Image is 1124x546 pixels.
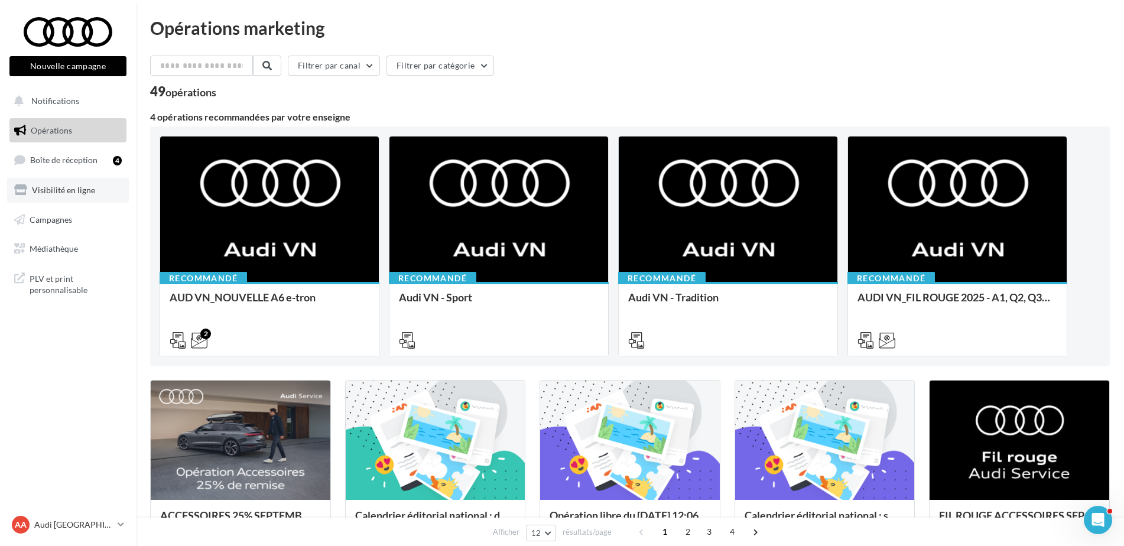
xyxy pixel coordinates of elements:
p: Audi [GEOGRAPHIC_DATA] [34,519,113,531]
span: Médiathèque [30,243,78,253]
button: Nouvelle campagne [9,56,126,76]
div: AUD VN_NOUVELLE A6 e-tron [170,291,369,315]
a: PLV et print personnalisable [7,266,129,301]
a: AA Audi [GEOGRAPHIC_DATA] [9,513,126,536]
span: Boîte de réception [30,155,98,165]
a: Campagnes [7,207,129,232]
span: Campagnes [30,214,72,224]
div: 4 [113,156,122,165]
iframe: Intercom live chat [1084,506,1112,534]
button: 12 [526,525,556,541]
span: PLV et print personnalisable [30,271,122,296]
div: opérations [165,87,216,97]
span: Opérations [31,125,72,135]
div: 49 [150,85,216,98]
div: Calendrier éditorial national : semaine du 25.08 au 31.08 [745,509,905,533]
a: Médiathèque [7,236,129,261]
span: 3 [700,522,719,541]
div: Audi VN - Sport [399,291,599,315]
button: Notifications [7,89,124,113]
div: AUDI VN_FIL ROUGE 2025 - A1, Q2, Q3, Q5 et Q4 e-tron [857,291,1057,315]
div: Recommandé [618,272,706,285]
div: 2 [200,329,211,339]
button: Filtrer par canal [288,56,380,76]
span: Afficher [493,526,519,538]
a: Visibilité en ligne [7,178,129,203]
button: Filtrer par catégorie [386,56,494,76]
span: AA [15,519,27,531]
div: 4 opérations recommandées par votre enseigne [150,112,1110,122]
div: FIL ROUGE ACCESSOIRES SEPTEMBRE - AUDI SERVICE [939,509,1100,533]
span: 12 [531,528,541,538]
span: Visibilité en ligne [32,185,95,195]
div: Recommandé [160,272,247,285]
div: Opération libre du [DATE] 12:06 [550,509,710,533]
div: ACCESSOIRES 25% SEPTEMBRE - AUDI SERVICE [160,509,321,533]
div: Audi VN - Tradition [628,291,828,315]
span: 2 [678,522,697,541]
div: Calendrier éditorial national : du 02.09 au 03.09 [355,509,516,533]
span: Notifications [31,96,79,106]
a: Boîte de réception4 [7,147,129,173]
span: résultats/page [563,526,612,538]
a: Opérations [7,118,129,143]
div: Recommandé [847,272,935,285]
span: 4 [723,522,742,541]
div: Recommandé [389,272,476,285]
div: Opérations marketing [150,19,1110,37]
span: 1 [655,522,674,541]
